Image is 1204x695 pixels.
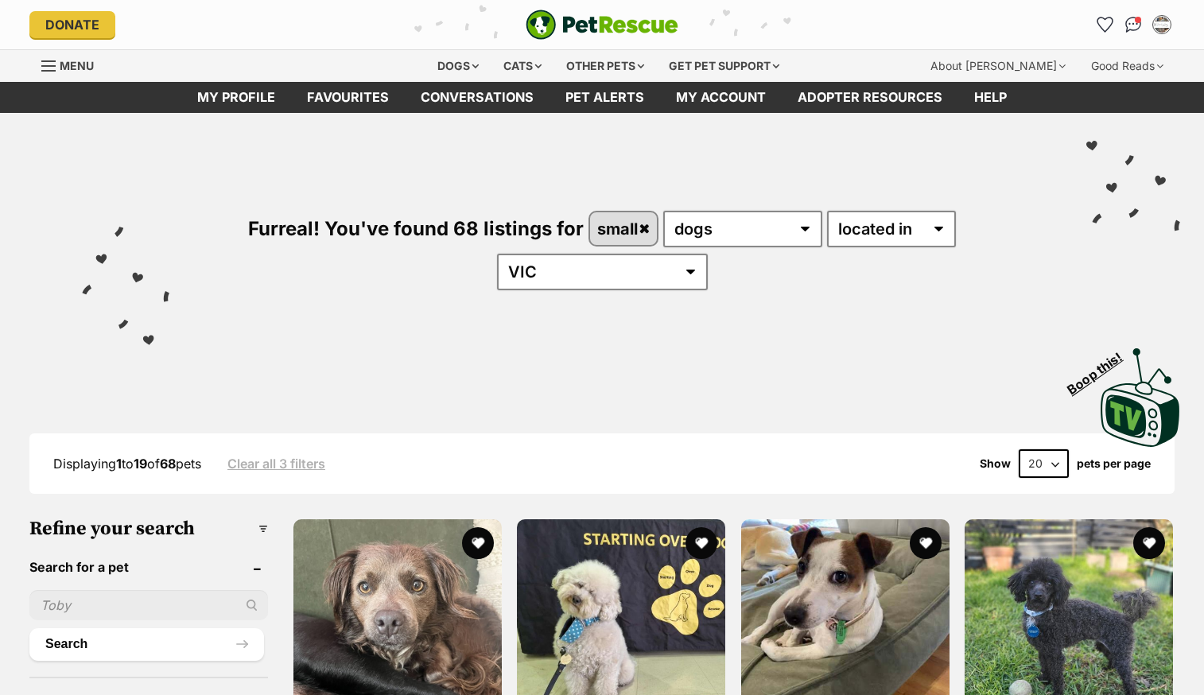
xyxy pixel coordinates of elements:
a: Favourites [1092,12,1117,37]
div: Other pets [555,50,655,82]
img: Kirsty Rice profile pic [1154,17,1170,33]
strong: 19 [134,456,147,472]
span: Furreal! You've found 68 listings for [248,217,584,240]
a: My account [660,82,782,113]
header: Search for a pet [29,560,268,574]
a: My profile [181,82,291,113]
a: small [590,212,658,245]
a: Conversations [1120,12,1146,37]
div: About [PERSON_NAME] [919,50,1077,82]
span: Menu [60,59,94,72]
a: Donate [29,11,115,38]
a: Clear all 3 filters [227,456,325,471]
label: pets per page [1077,457,1151,470]
a: Favourites [291,82,405,113]
button: favourite [910,527,942,559]
button: favourite [462,527,494,559]
input: Toby [29,590,268,620]
a: Boop this! [1101,334,1180,450]
strong: 68 [160,456,176,472]
button: favourite [686,527,718,559]
span: Boop this! [1065,340,1138,397]
img: logo-e224e6f780fb5917bec1dbf3a21bbac754714ae5b6737aabdf751b685950b380.svg [526,10,678,40]
iframe: Help Scout Beacon - Open [1088,615,1172,663]
button: My account [1149,12,1175,37]
strong: 1 [116,456,122,472]
a: Pet alerts [550,82,660,113]
button: Search [29,628,264,660]
a: Adopter resources [782,82,958,113]
a: Menu [41,50,105,79]
div: Cats [492,50,553,82]
a: PetRescue [526,10,678,40]
a: Help [958,82,1023,113]
div: Good Reads [1080,50,1175,82]
span: Show [980,457,1011,470]
div: Dogs [426,50,490,82]
button: favourite [1133,527,1165,559]
img: PetRescue TV logo [1101,348,1180,447]
span: Displaying to of pets [53,456,201,472]
ul: Account quick links [1092,12,1175,37]
div: Get pet support [658,50,790,82]
h3: Refine your search [29,518,268,540]
a: conversations [405,82,550,113]
img: chat-41dd97257d64d25036548639549fe6c8038ab92f7586957e7f3b1b290dea8141.svg [1125,17,1142,33]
